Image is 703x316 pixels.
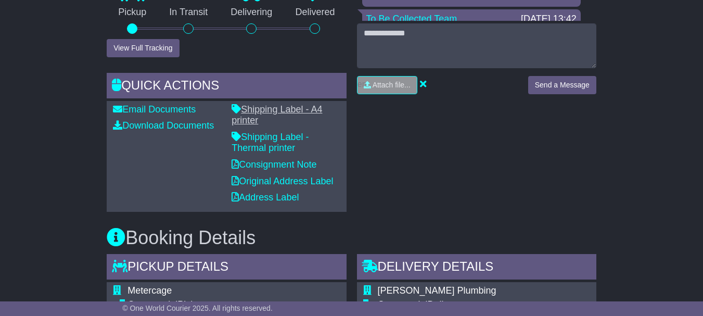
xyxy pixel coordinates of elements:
button: Send a Message [528,76,596,94]
span: [PERSON_NAME] Plumbing [378,285,496,296]
button: View Full Tracking [107,39,179,57]
a: Address Label [232,192,299,203]
div: Quick Actions [107,73,346,101]
p: Delivering [219,7,284,18]
span: © One World Courier 2025. All rights reserved. [122,304,273,312]
a: Shipping Label - A4 printer [232,104,322,126]
span: Metercage [127,285,172,296]
a: To Be Collected Team [366,14,457,24]
span: Commercial [127,299,177,310]
p: In Transit [158,7,219,18]
div: Delivery [378,299,590,311]
div: Delivery Details [357,254,596,282]
p: Pickup [107,7,158,18]
div: Pickup [127,299,340,311]
p: Delivered [284,7,346,18]
h3: Booking Details [107,227,596,248]
div: Pickup Details [107,254,346,282]
div: [DATE] 13:42 [521,14,577,25]
a: Original Address Label [232,176,333,186]
a: Email Documents [113,104,196,115]
a: Download Documents [113,120,214,131]
span: Commercial [378,299,428,310]
a: Consignment Note [232,159,316,170]
a: Shipping Label - Thermal printer [232,132,309,154]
